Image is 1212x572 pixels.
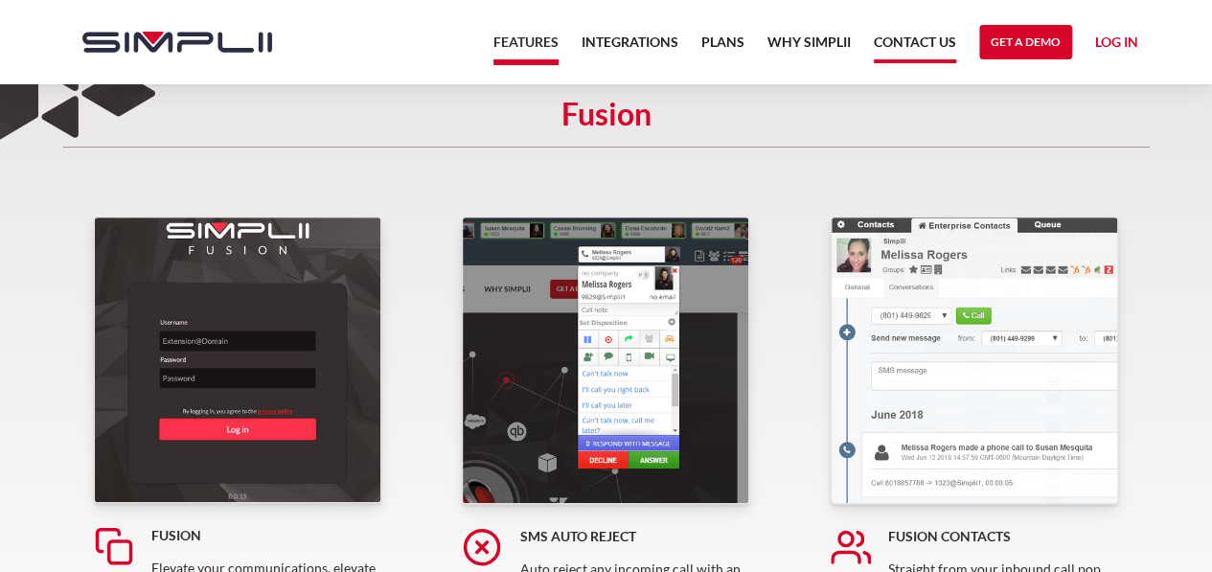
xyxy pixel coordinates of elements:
a: Features [493,31,559,65]
img: Simplii [82,32,272,53]
h5: Fusion [63,104,1150,148]
h5: SMS Auto Reject [519,527,749,546]
a: Integrations [582,31,678,65]
a: Get a Demo [979,25,1072,59]
a: Log in [1095,31,1138,59]
h5: Fusion [151,526,381,545]
a: Why Simplii [767,31,851,65]
h5: Fusion Contacts [888,527,1118,546]
a: Contact US [874,31,956,63]
a: Plans [701,31,744,65]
